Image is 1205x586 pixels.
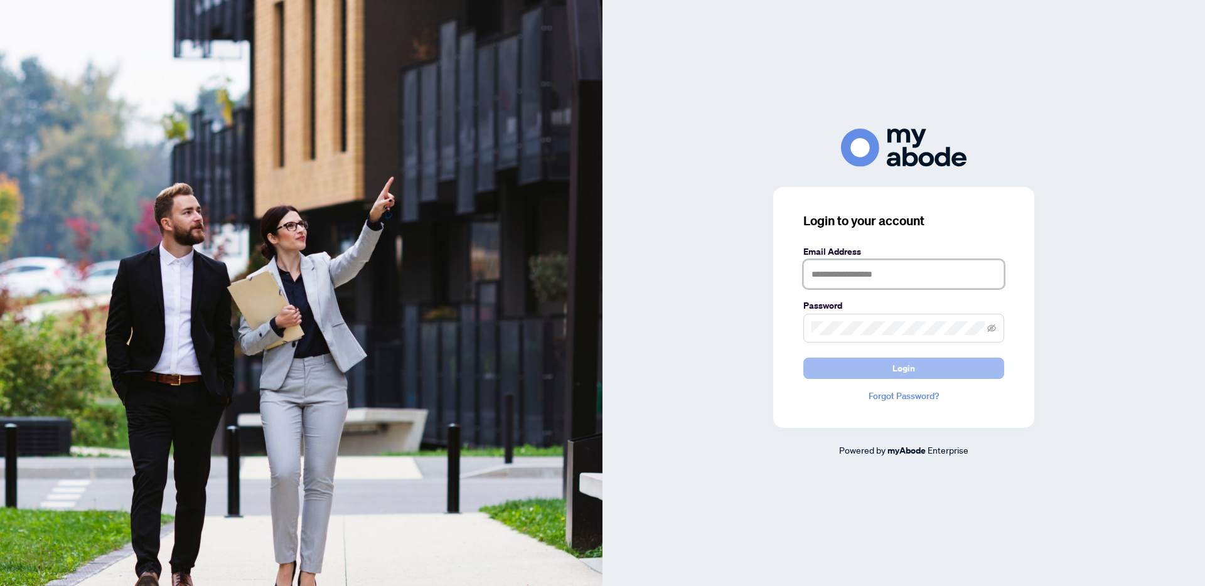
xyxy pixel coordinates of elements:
[803,358,1004,379] button: Login
[839,444,886,455] span: Powered by
[841,129,967,167] img: ma-logo
[928,444,968,455] span: Enterprise
[803,389,1004,403] a: Forgot Password?
[803,299,1004,312] label: Password
[803,212,1004,230] h3: Login to your account
[887,444,926,457] a: myAbode
[892,358,915,378] span: Login
[987,324,996,333] span: eye-invisible
[982,267,997,282] keeper-lock: Open Keeper Popup
[803,245,1004,258] label: Email Address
